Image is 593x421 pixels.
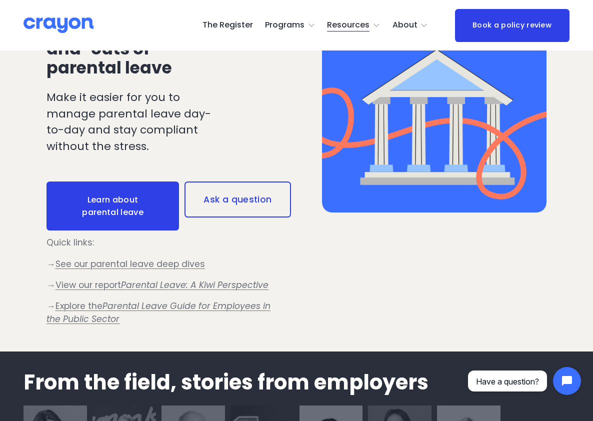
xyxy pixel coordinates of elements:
[265,18,304,32] span: Programs
[184,181,291,217] a: Ask a question
[202,17,253,33] a: The Register
[46,89,224,154] p: Make it easier for you to manage parental leave day-to-day and stay compliant without the stress.
[55,258,205,270] a: See our parental leave deep dives
[455,9,569,42] a: Book a policy review
[23,16,93,34] img: Crayon
[327,18,369,32] span: Resources
[46,300,270,325] a: Explore theParental Leave Guide for Employees in the Public Sector
[46,236,94,248] span: Quick links:
[392,17,428,33] a: folder dropdown
[55,279,268,291] span: View our report
[46,300,270,325] span: Explore the
[327,17,380,33] a: folder dropdown
[265,17,315,33] a: folder dropdown
[392,18,417,32] span: About
[23,371,569,394] h2: From the field, stories from employers
[46,300,270,325] em: Parental Leave Guide for Employees in the Public Sector
[46,258,55,270] span: →
[121,279,268,291] em: Parental Leave: A Kiwi Perspective
[46,300,55,312] span: →
[46,181,179,231] a: Learn about parental leave
[46,279,55,291] span: →
[55,279,268,291] a: View our reportParental Leave: A Kiwi Perspective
